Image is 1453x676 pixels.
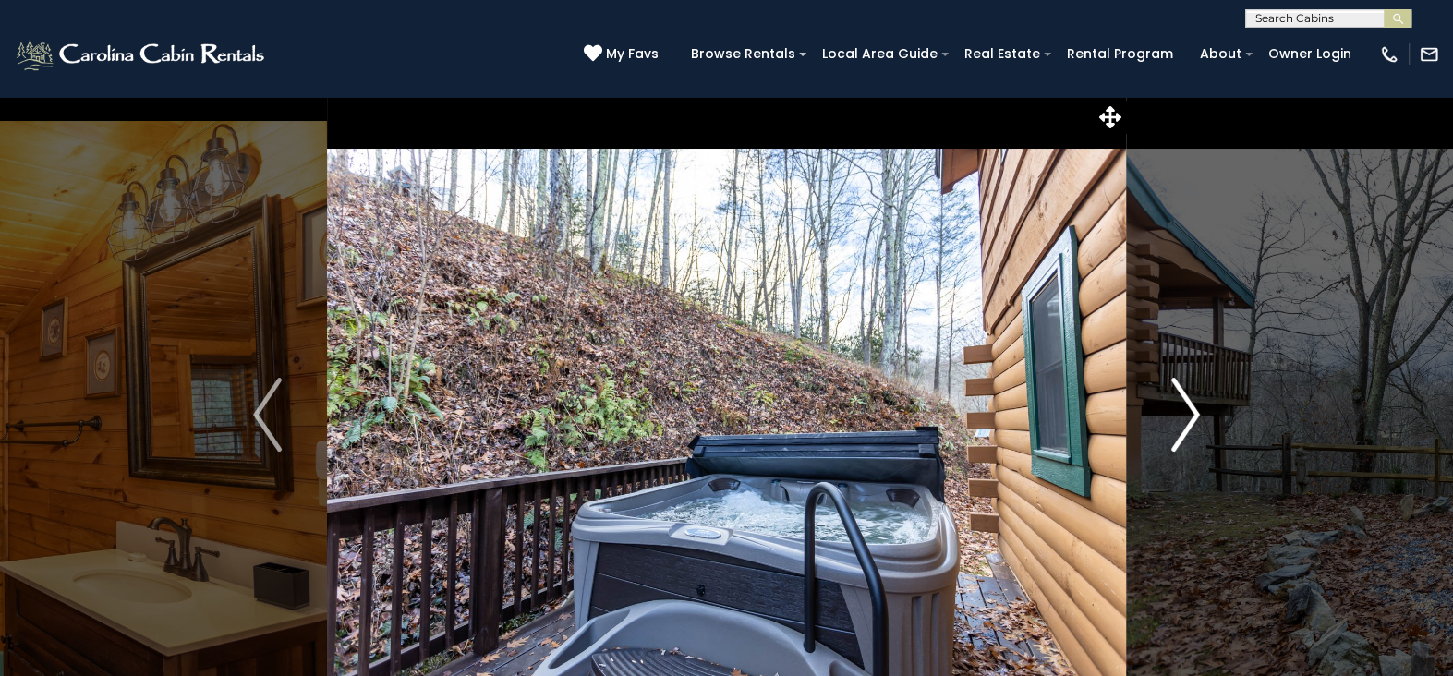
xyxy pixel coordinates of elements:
[1191,40,1251,68] a: About
[1259,40,1361,68] a: Owner Login
[1171,378,1199,452] img: arrow
[253,378,281,452] img: arrow
[1058,40,1182,68] a: Rental Program
[1419,44,1439,65] img: mail-regular-white.png
[14,36,270,73] img: White-1-2.png
[606,44,659,64] span: My Favs
[813,40,947,68] a: Local Area Guide
[955,40,1049,68] a: Real Estate
[682,40,805,68] a: Browse Rentals
[1379,44,1399,65] img: phone-regular-white.png
[584,44,663,65] a: My Favs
